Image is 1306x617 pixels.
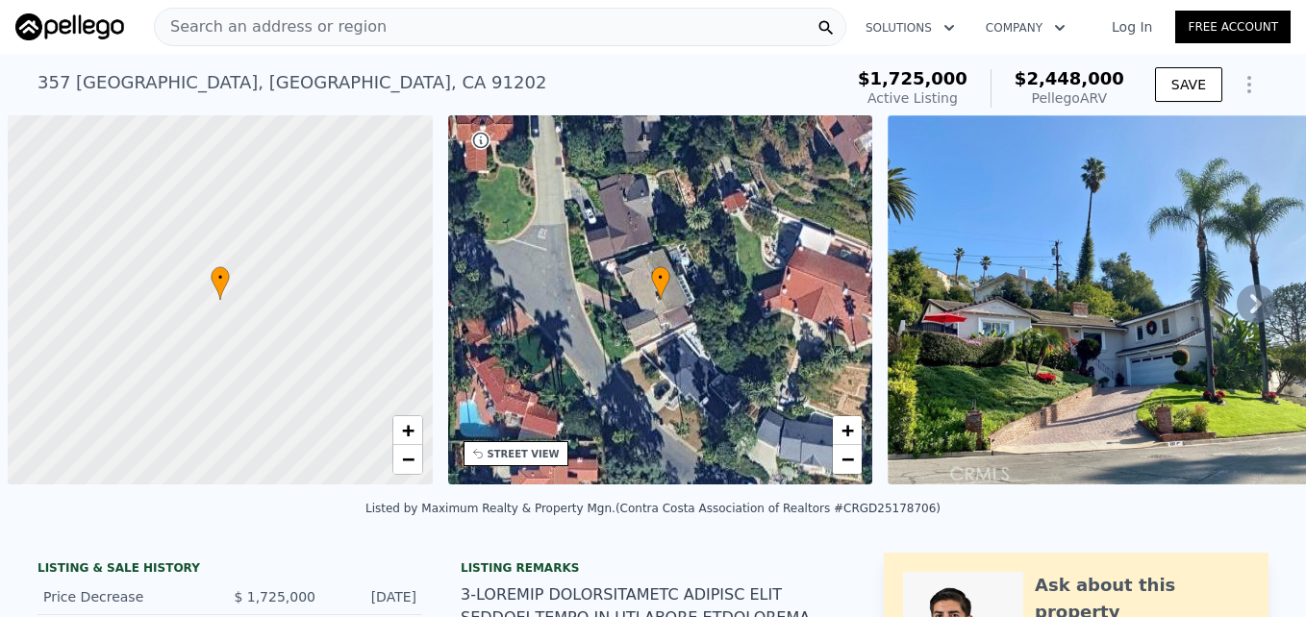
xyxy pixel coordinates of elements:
[833,416,862,445] a: Zoom in
[1175,11,1291,43] a: Free Account
[234,589,315,605] span: $ 1,725,000
[841,418,854,442] span: +
[401,447,414,471] span: −
[1230,65,1268,104] button: Show Options
[841,447,854,471] span: −
[331,587,416,606] div: [DATE]
[393,416,422,445] a: Zoom in
[970,11,1081,45] button: Company
[38,69,546,96] div: 357 [GEOGRAPHIC_DATA] , [GEOGRAPHIC_DATA] , CA 91202
[1015,68,1124,88] span: $2,448,000
[365,502,941,515] div: Listed by Maximum Realty & Property Mgn. (Contra Costa Association of Realtors #CRGD25178706)
[867,90,958,106] span: Active Listing
[155,15,387,38] span: Search an address or region
[850,11,970,45] button: Solutions
[651,266,670,300] div: •
[1155,67,1222,102] button: SAVE
[393,445,422,474] a: Zoom out
[461,560,845,576] div: Listing remarks
[651,269,670,286] span: •
[43,587,214,606] div: Price Decrease
[15,13,124,40] img: Pellego
[38,560,422,580] div: LISTING & SALE HISTORY
[488,447,560,461] div: STREET VIEW
[211,269,230,286] span: •
[833,445,862,474] a: Zoom out
[858,68,967,88] span: $1,725,000
[401,418,414,442] span: +
[1015,88,1124,108] div: Pellego ARV
[211,266,230,300] div: •
[1089,17,1175,37] a: Log In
